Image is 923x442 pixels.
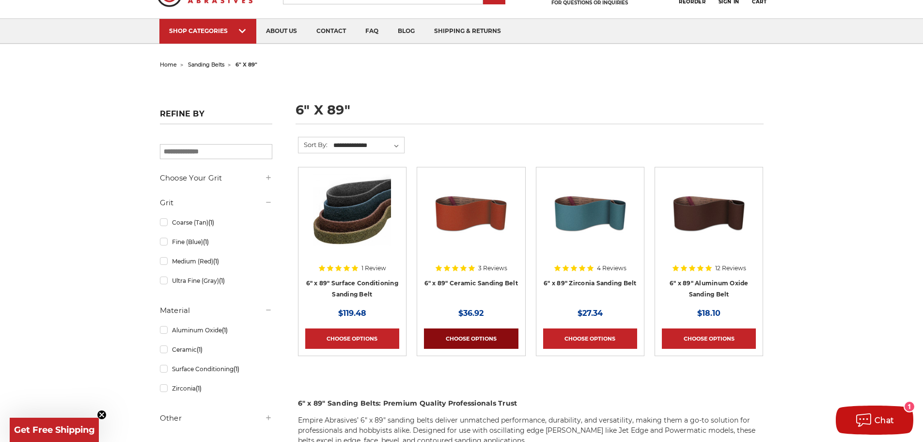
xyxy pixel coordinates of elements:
a: 6" x 89" Surface Conditioning Sanding Belt [306,279,398,298]
a: 6" x 89" Aluminum Oxide Sanding Belt [662,174,756,268]
a: blog [388,19,424,44]
a: Choose Options [305,328,399,349]
a: Surface Conditioning [160,360,272,377]
span: $27.34 [578,309,603,318]
span: (1) [234,365,239,373]
a: faq [356,19,388,44]
a: sanding belts [188,61,224,68]
label: Sort By: [298,137,328,152]
a: Aluminum Oxide [160,322,272,339]
span: (1) [196,385,202,392]
span: $18.10 [697,309,720,318]
span: 4 Reviews [597,265,626,271]
strong: 6" x 89" Sanding Belts: Premium Quality Professionals Trust [298,399,517,408]
span: Get Free Shipping [14,425,95,435]
a: 6"x89" Surface Conditioning Sanding Belts [305,174,399,268]
a: 6" x 89" Aluminum Oxide Sanding Belt [670,279,749,298]
img: 6" x 89" Ceramic Sanding Belt [432,174,510,252]
span: $36.92 [458,309,484,318]
span: (1) [222,327,228,334]
a: 6" x 89" Ceramic Sanding Belt [424,174,518,268]
span: 6" x 89" [235,61,257,68]
button: Chat [836,406,913,435]
span: (1) [213,258,219,265]
div: Get Free ShippingClose teaser [10,418,99,442]
img: 6" x 89" Aluminum Oxide Sanding Belt [670,174,748,252]
a: 6" x 89" Ceramic Sanding Belt [424,279,518,287]
h5: Refine by [160,109,272,124]
a: Choose Options [543,328,637,349]
a: 6" x 89" Zirconia Sanding Belt [543,174,637,268]
a: Fine (Blue) [160,233,272,250]
a: 6" x 89" Zirconia Sanding Belt [544,279,637,287]
span: (1) [219,277,225,284]
span: 3 Reviews [478,265,507,271]
div: SHOP CATEGORIES [169,27,247,34]
span: 1 Review [361,265,386,271]
span: $119.48 [338,309,366,318]
a: Ceramic [160,341,272,358]
span: (1) [197,346,203,353]
img: 6"x89" Surface Conditioning Sanding Belts [313,174,391,252]
h5: Material [160,305,272,316]
img: 6" x 89" Zirconia Sanding Belt [551,174,629,252]
span: Chat [875,416,894,425]
h5: Choose Your Grit [160,172,272,184]
h5: Grit [160,197,272,209]
a: home [160,61,177,68]
span: 12 Reviews [715,265,746,271]
a: Choose Options [424,328,518,349]
a: Zirconia [160,380,272,397]
span: (1) [203,238,209,246]
a: about us [256,19,307,44]
a: contact [307,19,356,44]
a: Medium (Red) [160,253,272,270]
h1: 6" x 89" [296,103,764,124]
a: Choose Options [662,328,756,349]
select: Sort By: [332,138,404,153]
button: Close teaser [97,410,107,420]
a: Coarse (Tan) [160,214,272,231]
h5: Other [160,412,272,424]
a: shipping & returns [424,19,511,44]
span: (1) [208,219,214,226]
div: 1 [905,402,914,411]
a: Ultra Fine (Gray) [160,272,272,289]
